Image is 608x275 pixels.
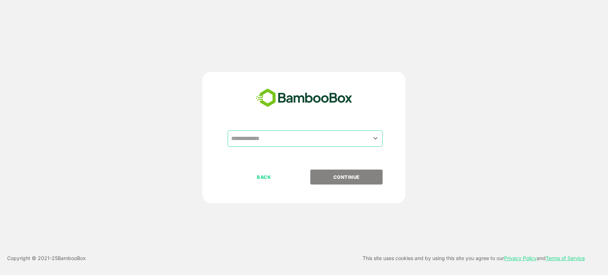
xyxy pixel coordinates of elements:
button: CONTINUE [310,170,383,185]
a: Privacy Policy [504,255,537,261]
button: BACK [228,170,300,185]
p: CONTINUE [311,173,382,181]
a: Terms of Service [546,255,585,261]
img: bamboobox [252,86,356,110]
p: This site uses cookies and by using this site you agree to our and [363,254,585,263]
p: Copyright © 2021- 25 BambooBox [7,254,86,263]
button: Open [370,134,380,143]
p: BACK [228,173,300,181]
